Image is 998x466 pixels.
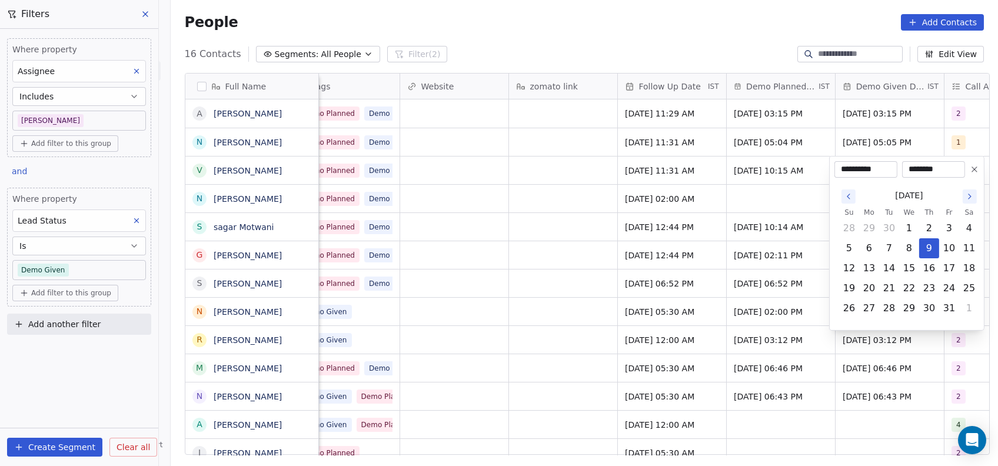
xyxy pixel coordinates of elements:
[880,279,899,298] button: Tuesday, October 21st, 2025
[940,299,959,318] button: Friday, October 31st, 2025
[960,299,979,318] button: Saturday, November 1st, 2025
[920,219,939,238] button: Thursday, October 2nd, 2025
[960,279,979,298] button: Saturday, October 25th, 2025
[839,207,979,318] table: October 2025
[939,207,959,218] th: Friday
[900,299,919,318] button: Wednesday, October 29th, 2025
[900,239,919,258] button: Wednesday, October 8th, 2025
[860,279,879,298] button: Monday, October 20th, 2025
[840,239,859,258] button: Sunday, October 5th, 2025
[841,189,856,204] button: Go to the Previous Month
[920,279,939,298] button: Thursday, October 23rd, 2025
[840,259,859,278] button: Sunday, October 12th, 2025
[920,239,939,258] button: Today, Thursday, October 9th, 2025, selected
[960,259,979,278] button: Saturday, October 18th, 2025
[900,259,919,278] button: Wednesday, October 15th, 2025
[880,259,899,278] button: Tuesday, October 14th, 2025
[900,279,919,298] button: Wednesday, October 22nd, 2025
[960,219,979,238] button: Saturday, October 4th, 2025
[860,299,879,318] button: Monday, October 27th, 2025
[899,207,919,218] th: Wednesday
[880,239,899,258] button: Tuesday, October 7th, 2025
[940,259,959,278] button: Friday, October 17th, 2025
[959,207,979,218] th: Saturday
[940,219,959,238] button: Friday, October 3rd, 2025
[839,207,859,218] th: Sunday
[860,259,879,278] button: Monday, October 13th, 2025
[840,219,859,238] button: Sunday, September 28th, 2025
[919,207,939,218] th: Thursday
[880,299,899,318] button: Tuesday, October 28th, 2025
[895,189,923,202] span: [DATE]
[859,207,879,218] th: Monday
[840,279,859,298] button: Sunday, October 19th, 2025
[940,279,959,298] button: Friday, October 24th, 2025
[960,239,979,258] button: Saturday, October 11th, 2025
[860,219,879,238] button: Monday, September 29th, 2025
[880,219,899,238] button: Tuesday, September 30th, 2025
[840,299,859,318] button: Sunday, October 26th, 2025
[920,259,939,278] button: Thursday, October 16th, 2025
[860,239,879,258] button: Monday, October 6th, 2025
[900,219,919,238] button: Wednesday, October 1st, 2025
[940,239,959,258] button: Friday, October 10th, 2025
[963,189,977,204] button: Go to the Next Month
[920,299,939,318] button: Thursday, October 30th, 2025
[879,207,899,218] th: Tuesday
